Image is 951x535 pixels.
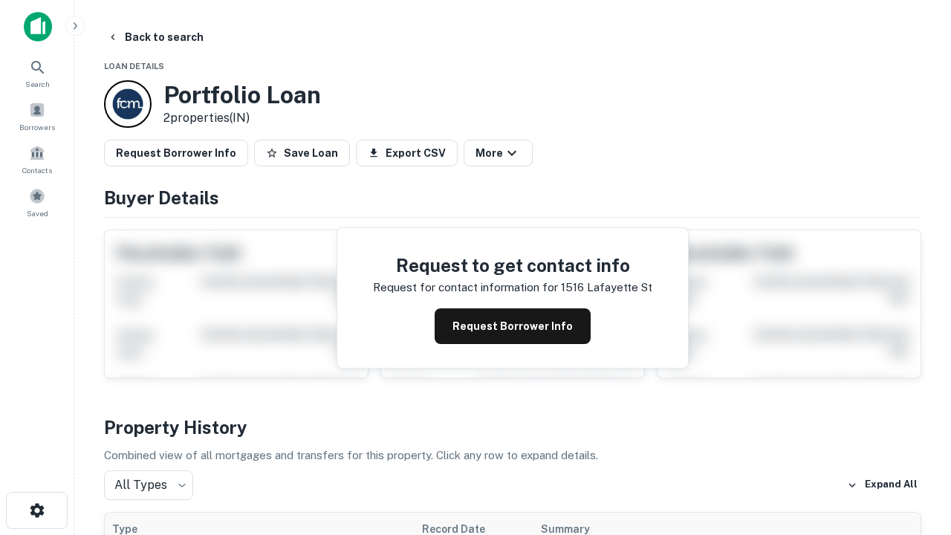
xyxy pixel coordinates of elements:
a: Borrowers [4,96,70,136]
p: Combined view of all mortgages and transfers for this property. Click any row to expand details. [104,447,921,464]
h3: Portfolio Loan [163,81,321,109]
button: Expand All [843,474,921,496]
button: Save Loan [254,140,350,166]
span: Search [25,78,50,90]
p: Request for contact information for [373,279,558,296]
button: More [464,140,533,166]
button: Request Borrower Info [104,140,248,166]
h4: Buyer Details [104,184,921,211]
p: 2 properties (IN) [163,109,321,127]
button: Back to search [101,24,210,51]
a: Contacts [4,139,70,179]
a: Saved [4,182,70,222]
span: Saved [27,207,48,219]
span: Loan Details [104,62,164,71]
h4: Property History [104,414,921,441]
button: Export CSV [356,140,458,166]
img: capitalize-icon.png [24,12,52,42]
iframe: Chat Widget [877,369,951,440]
p: 1516 lafayette st [561,279,652,296]
div: All Types [104,470,193,500]
span: Borrowers [19,121,55,133]
button: Request Borrower Info [435,308,591,344]
span: Contacts [22,164,52,176]
h4: Request to get contact info [373,252,652,279]
a: Search [4,53,70,93]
